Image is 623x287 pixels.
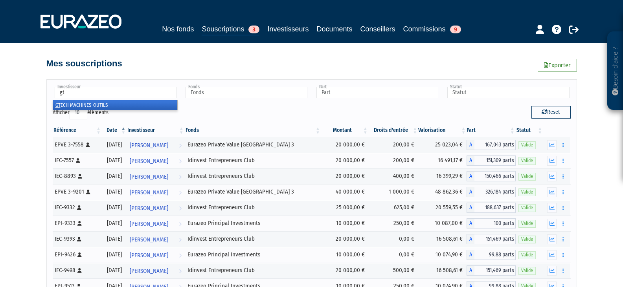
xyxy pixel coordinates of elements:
[127,200,184,216] a: [PERSON_NAME]
[55,102,61,108] em: GT
[127,137,184,153] a: [PERSON_NAME]
[179,138,182,153] i: Voir l'investisseur
[418,216,467,231] td: 10 087,00 €
[130,217,168,231] span: [PERSON_NAME]
[162,24,194,35] a: Nos fonds
[467,218,515,229] div: A - Eurazeo Principal Investments
[518,188,536,196] span: Valide
[70,106,87,119] select: Afficheréléments
[53,106,108,119] label: Afficher éléments
[53,124,102,137] th: Référence : activer pour trier la colonne par ordre croissant
[187,250,318,259] div: Eurazeo Principal Investments
[102,124,127,137] th: Date: activer pour trier la colonne par ordre d&eacute;croissant
[76,158,80,163] i: [Français] Personne physique
[130,185,168,200] span: [PERSON_NAME]
[474,218,515,229] span: 100 parts
[187,188,318,196] div: Eurazeo Private Value [GEOGRAPHIC_DATA] 3
[418,247,467,263] td: 10 074,90 €
[467,187,474,197] span: A
[418,184,467,200] td: 48 862,36 €
[179,217,182,231] i: Voir l'investisseur
[360,24,395,35] a: Conseillers
[538,59,577,71] a: Exporter
[518,236,536,243] span: Valide
[77,268,82,273] i: [Français] Personne physique
[467,140,474,150] span: A
[418,263,467,278] td: 16 508,61 €
[418,168,467,184] td: 16 399,29 €
[202,24,259,36] a: Souscriptions3
[474,171,515,181] span: 150,466 parts
[55,172,99,180] div: IEC-8893
[127,153,184,168] a: [PERSON_NAME]
[77,252,82,257] i: [Français] Personne physique
[369,137,419,153] td: 200,00 €
[467,218,474,229] span: A
[53,100,177,110] li: ECH MACHINES-OUTILS
[321,200,369,216] td: 25 000,00 €
[518,173,536,180] span: Valide
[105,266,124,274] div: [DATE]
[321,247,369,263] td: 10 000,00 €
[467,171,474,181] span: A
[403,24,461,35] a: Commissions9
[105,219,124,227] div: [DATE]
[321,124,369,137] th: Montant: activer pour trier la colonne par ordre croissant
[321,137,369,153] td: 20 000,00 €
[55,266,99,274] div: IEC-9498
[77,205,81,210] i: [Français] Personne physique
[127,231,184,247] a: [PERSON_NAME]
[321,184,369,200] td: 40 000,00 €
[467,203,515,213] div: A - Idinvest Entrepreneurs Club
[518,220,536,227] span: Valide
[474,203,515,213] span: 188,637 parts
[78,174,82,179] i: [Français] Personne physique
[369,184,419,200] td: 1 000,00 €
[187,266,318,274] div: Idinvest Entrepreneurs Club
[77,221,82,226] i: [Français] Personne physique
[127,216,184,231] a: [PERSON_NAME]
[369,247,419,263] td: 0,00 €
[130,138,168,153] span: [PERSON_NAME]
[130,170,168,184] span: [PERSON_NAME]
[46,59,122,68] h4: Mes souscriptions
[86,190,90,194] i: [Français] Personne physique
[321,168,369,184] td: 20 000,00 €
[127,168,184,184] a: [PERSON_NAME]
[187,203,318,212] div: Idinvest Entrepreneurs Club
[179,248,182,263] i: Voir l'investisseur
[130,201,168,216] span: [PERSON_NAME]
[516,124,544,137] th: Statut : activer pour trier la colonne par ordre croissant
[369,263,419,278] td: 500,00 €
[467,187,515,197] div: A - Eurazeo Private Value Europe 3
[467,265,515,276] div: A - Idinvest Entrepreneurs Club
[418,200,467,216] td: 20 559,55 €
[474,187,515,197] span: 326,184 parts
[467,171,515,181] div: A - Idinvest Entrepreneurs Club
[321,263,369,278] td: 20 000,00 €
[418,153,467,168] td: 16 491,17 €
[531,106,571,119] button: Reset
[105,172,124,180] div: [DATE]
[317,24,353,35] a: Documents
[77,237,81,241] i: [Français] Personne physique
[55,188,99,196] div: EPVE 3-9201
[179,185,182,200] i: Voir l'investisseur
[474,155,515,166] span: 151,309 parts
[130,248,168,263] span: [PERSON_NAME]
[369,124,419,137] th: Droits d'entrée: activer pour trier la colonne par ordre croissant
[418,124,467,137] th: Valorisation: activer pour trier la colonne par ordre croissant
[187,156,318,165] div: Idinvest Entrepreneurs Club
[130,232,168,247] span: [PERSON_NAME]
[474,265,515,276] span: 151,469 parts
[611,36,620,106] p: Besoin d'aide ?
[55,219,99,227] div: EPI-9333
[369,168,419,184] td: 400,00 €
[179,154,182,168] i: Voir l'investisseur
[467,250,515,260] div: A - Eurazeo Principal Investments
[130,264,168,278] span: [PERSON_NAME]
[474,250,515,260] span: 99,88 parts
[105,156,124,165] div: [DATE]
[467,140,515,150] div: A - Eurazeo Private Value Europe 3
[467,203,474,213] span: A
